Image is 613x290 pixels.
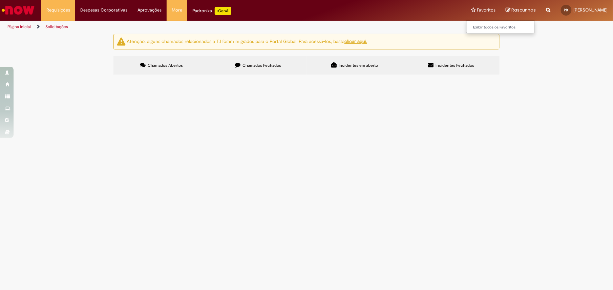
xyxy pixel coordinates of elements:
[127,38,367,44] ng-bind-html: Atenção: alguns chamados relacionados a T.I foram migrados para o Portal Global. Para acessá-los,...
[436,63,474,68] span: Incidentes Fechados
[7,24,31,29] a: Página inicial
[564,8,568,12] span: PB
[5,21,404,33] ul: Trilhas de página
[1,3,36,17] img: ServiceNow
[512,7,536,13] span: Rascunhos
[192,7,231,15] div: Padroniza
[215,7,231,15] p: +GenAi
[477,7,496,14] span: Favoritos
[574,7,608,13] span: [PERSON_NAME]
[344,38,367,44] a: clicar aqui.
[46,7,70,14] span: Requisições
[45,24,68,29] a: Solicitações
[243,63,281,68] span: Chamados Fechados
[466,20,535,33] ul: Favoritos
[80,7,127,14] span: Despesas Corporativas
[339,63,378,68] span: Incidentes em aberto
[138,7,162,14] span: Aprovações
[506,7,536,14] a: Rascunhos
[148,63,183,68] span: Chamados Abertos
[172,7,182,14] span: More
[467,24,541,31] a: Exibir todos os Favoritos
